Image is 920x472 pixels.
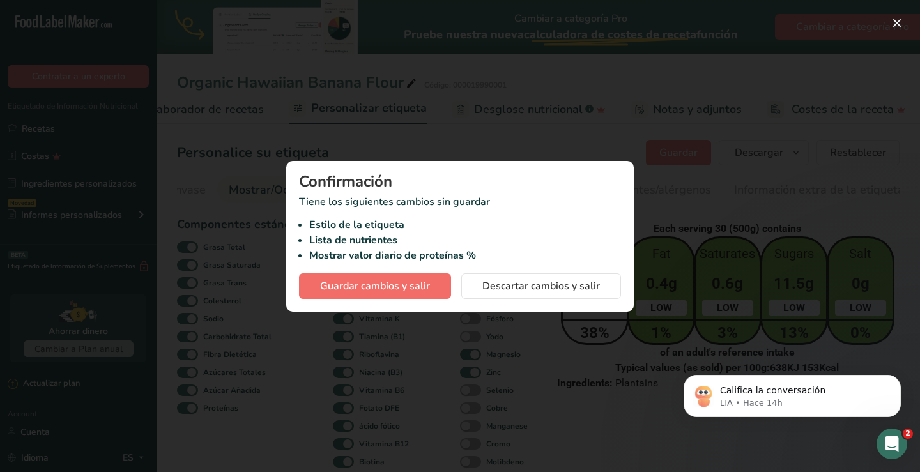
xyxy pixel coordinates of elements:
[309,232,621,248] li: Lista de nutrientes
[320,278,430,294] span: Guardar cambios y salir
[482,278,600,294] span: Descartar cambios y salir
[903,429,913,439] span: 2
[309,248,621,263] li: Mostrar valor diario de proteínas %
[299,194,621,263] p: Tiene los siguientes cambios sin guardar
[299,174,621,189] div: Confirmación
[877,429,907,459] iframe: Intercom live chat
[309,217,621,232] li: Estilo de la etiqueta
[461,273,621,299] button: Descartar cambios y salir
[299,273,451,299] button: Guardar cambios y salir
[664,348,920,438] iframe: Intercom notifications mensaje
